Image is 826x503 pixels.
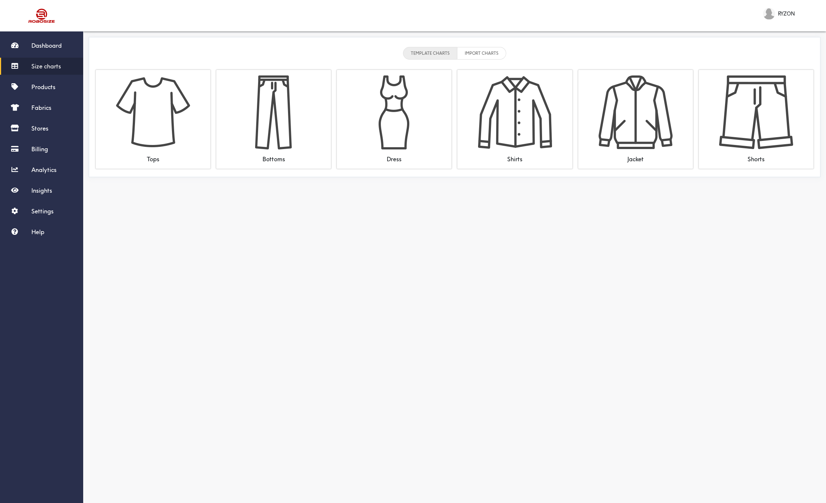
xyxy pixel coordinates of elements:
[403,47,457,60] li: TEMPLATE CHARTS
[342,149,446,163] div: Dress
[101,149,205,163] div: Tops
[357,75,431,149] img: f09NA7C3t7+1WrVqWkpLBBrP8KMABWhxdaqtulYQAAAABJRU5ErkJggg==
[116,75,190,149] img: RODicVgYjGYWAwGE4vhIvifAAMANIINg8Q9U7gAAAAASUVORK5CYII=
[31,104,51,111] span: Fabrics
[31,187,52,194] span: Insights
[31,145,48,153] span: Billing
[704,149,808,163] div: Shorts
[584,149,687,163] div: Jacket
[31,42,62,49] span: Dashboard
[31,228,44,236] span: Help
[463,149,566,163] div: Shirts
[31,83,55,91] span: Products
[31,125,48,132] span: Stores
[14,6,70,26] img: Robosize
[599,75,673,149] img: CTAAZQKxoenulmMAAAAASUVORK5CYII=
[778,10,795,18] span: RYZON
[237,75,311,149] img: KsoKiqKa0SlFxORivqgmpoaymcvdzSW+tZmz55tJ94TUNN0ceIX91npcePGDRkyxMg5z5kz58KFC1mCRjsC86IszMLYXC8g4l...
[31,166,57,173] span: Analytics
[478,75,552,149] img: vd7xDZGTHDwRo6OJ5TBsEq5h9G06IX3DslqjxfjUCQqYQMStRgcBkaTis3NxcsjpLwGAoLC9966y2YZLgUhTRKUUMwaUzVOIQ...
[222,149,325,163] div: Bottoms
[31,207,54,215] span: Settings
[31,63,61,70] span: Size charts
[457,47,506,60] li: IMPORT CHARTS
[763,8,775,20] img: RYZON
[719,75,793,149] img: VKmb1b8PcAAAAASUVORK5CYII=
